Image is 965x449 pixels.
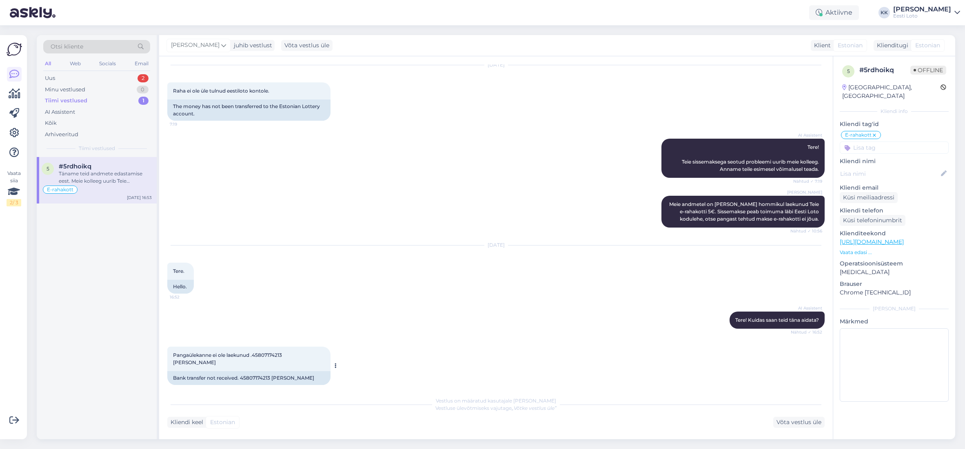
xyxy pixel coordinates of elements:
[137,86,149,94] div: 0
[47,166,49,172] span: 5
[878,7,890,18] div: KK
[173,88,269,94] span: Raha ei ole üle tulnud eestiloto kontole.
[210,418,235,427] span: Estonian
[915,41,940,50] span: Estonian
[840,184,949,192] p: Kliendi email
[7,199,21,206] div: 2 / 3
[170,121,200,127] span: 7:19
[809,5,859,20] div: Aktiivne
[840,288,949,297] p: Chrome [TECHNICAL_ID]
[893,13,951,19] div: Eesti Loto
[840,317,949,326] p: Märkmed
[840,229,949,238] p: Klienditeekond
[787,189,822,195] span: [PERSON_NAME]
[167,61,825,69] div: [DATE]
[773,417,825,428] div: Võta vestlus üle
[173,352,283,365] span: Pangaülekanne ei ole laekunud .45807174213 [PERSON_NAME]
[167,241,825,249] div: [DATE]
[133,58,150,69] div: Email
[45,108,75,116] div: AI Assistent
[171,41,220,50] span: [PERSON_NAME]
[893,6,951,13] div: [PERSON_NAME]
[847,68,850,74] span: 5
[792,305,822,311] span: AI Assistent
[173,268,184,274] span: Tere.
[98,58,118,69] div: Socials
[845,133,872,137] span: E-rahakott
[840,259,949,268] p: Operatsioonisüsteem
[51,42,83,51] span: Otsi kliente
[68,58,82,69] div: Web
[792,178,822,184] span: Nähtud ✓ 7:19
[43,58,53,69] div: All
[840,268,949,276] p: [MEDICAL_DATA]
[669,201,820,222] span: Meie andmetel on [PERSON_NAME] hommikul laekunud Teie e-rahakotti 5€. Sissemakse peab toimuma läb...
[45,97,87,105] div: Tiimi vestlused
[838,41,863,50] span: Estonian
[893,6,960,19] a: [PERSON_NAME]Eesti Loto
[735,317,819,323] span: Tere! Kuidas saan teid täna aidata?
[840,305,949,312] div: [PERSON_NAME]
[167,100,331,121] div: The money has not been transferred to the Estonian Lottery account.
[840,215,905,226] div: Küsi telefoninumbrit
[138,97,149,105] div: 1
[59,170,152,185] div: Täname teid andmete edastamise eest. Meie kolleeg uurib Teie sissemaksega seotud probleemi. Tulet...
[790,228,822,234] span: Nähtud ✓ 10:56
[811,41,831,50] div: Klient
[231,41,272,50] div: juhib vestlust
[167,280,194,294] div: Hello.
[138,74,149,82] div: 2
[840,206,949,215] p: Kliendi telefon
[45,130,78,139] div: Arhiveeritud
[840,120,949,128] p: Kliendi tag'id
[840,249,949,256] p: Vaata edasi ...
[45,74,55,82] div: Uus
[127,195,152,201] div: [DATE] 16:53
[842,83,941,100] div: [GEOGRAPHIC_DATA], [GEOGRAPHIC_DATA]
[45,86,85,94] div: Minu vestlused
[7,170,21,206] div: Vaata siia
[167,418,203,427] div: Kliendi keel
[840,238,904,246] a: [URL][DOMAIN_NAME]
[840,192,898,203] div: Küsi meiliaadressi
[47,187,73,192] span: E-rahakott
[59,163,91,170] span: #5rdhoikq
[840,157,949,166] p: Kliendi nimi
[436,398,556,404] span: Vestlus on määratud kasutajale [PERSON_NAME]
[840,108,949,115] div: Kliendi info
[840,169,939,178] input: Lisa nimi
[281,40,333,51] div: Võta vestlus üle
[45,119,57,127] div: Kõik
[840,142,949,154] input: Lisa tag
[7,42,22,57] img: Askly Logo
[435,405,557,411] span: Vestluse ülevõtmiseks vajutage
[859,65,910,75] div: # 5rdhoikq
[79,145,115,152] span: Tiimi vestlused
[167,371,331,385] div: Bank transfer not received. 45807174213 [PERSON_NAME]
[840,280,949,288] p: Brauser
[874,41,908,50] div: Klienditugi
[910,66,946,75] span: Offline
[170,294,200,300] span: 16:52
[512,405,557,411] i: „Võtke vestlus üle”
[791,329,822,335] span: Nähtud ✓ 16:52
[792,132,822,138] span: AI Assistent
